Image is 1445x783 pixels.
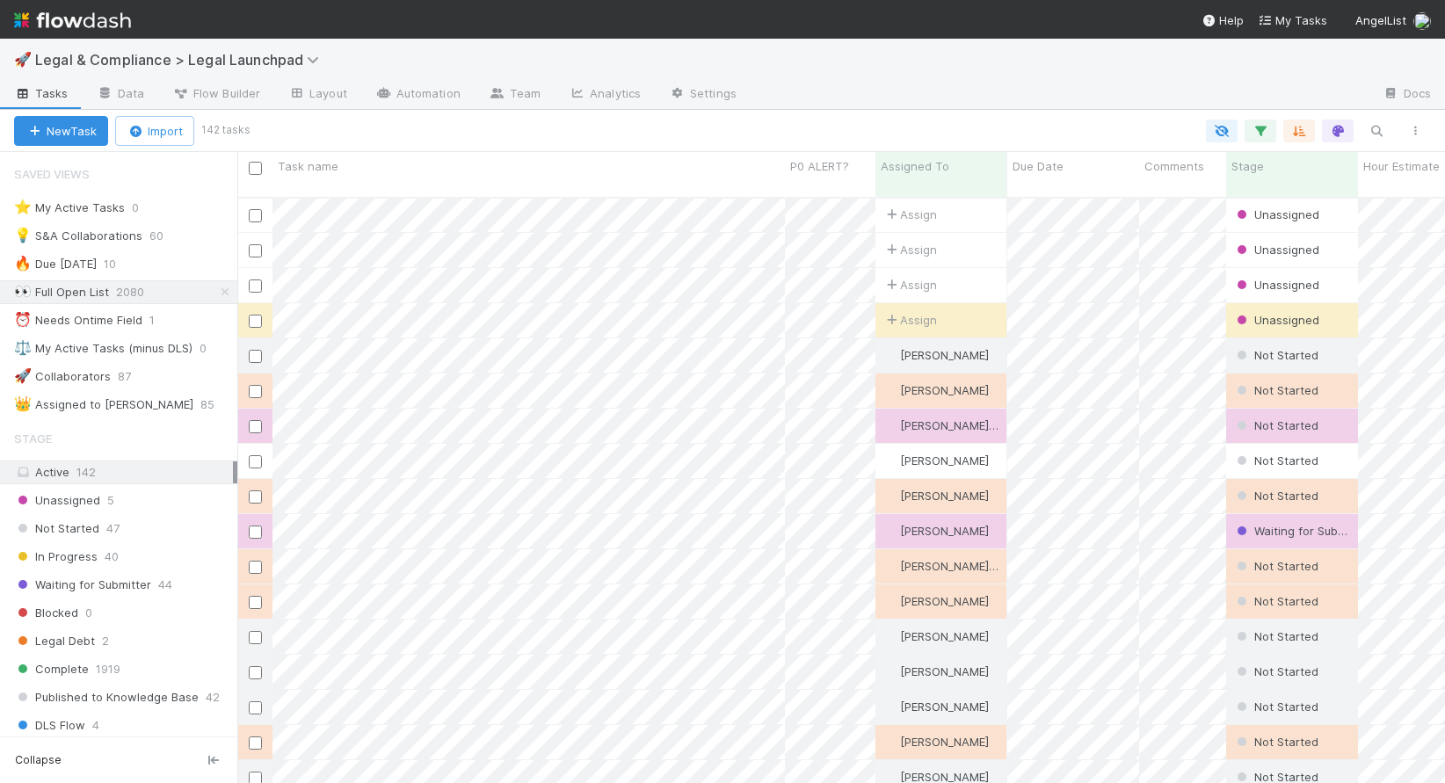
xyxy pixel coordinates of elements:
[249,420,262,433] input: Toggle Row Selected
[900,559,1027,573] span: [PERSON_NAME] Bridge
[14,461,233,483] div: Active
[118,366,149,388] span: 87
[1233,278,1319,292] span: Unassigned
[14,686,199,708] span: Published to Knowledge Base
[14,281,109,303] div: Full Open List
[655,81,751,109] a: Settings
[14,253,97,275] div: Due [DATE]
[1233,559,1318,573] span: Not Started
[883,735,897,749] img: avatar_0b1dbcb8-f701-47e0-85bc-d79ccc0efe6c.png
[881,157,949,175] span: Assigned To
[106,518,120,540] span: 47
[900,735,989,749] span: [PERSON_NAME]
[249,701,262,714] input: Toggle Row Selected
[1233,522,1349,540] div: Waiting for Submitter
[249,315,262,328] input: Toggle Row Selected
[1233,557,1318,575] div: Not Started
[900,664,989,678] span: [PERSON_NAME]
[882,381,989,399] div: [PERSON_NAME]
[1258,11,1327,29] a: My Tasks
[900,383,989,397] span: [PERSON_NAME]
[249,209,262,222] input: Toggle Row Selected
[900,489,989,503] span: [PERSON_NAME]
[132,197,156,219] span: 0
[107,489,114,511] span: 5
[1233,733,1318,750] div: Not Started
[14,714,85,736] span: DLS Flow
[1233,243,1319,257] span: Unassigned
[900,418,1027,432] span: [PERSON_NAME] Bridge
[1233,383,1318,397] span: Not Started
[475,81,555,109] a: Team
[900,629,989,643] span: [PERSON_NAME]
[882,311,937,329] span: Assign
[158,574,172,596] span: 44
[1144,157,1204,175] span: Comments
[1233,487,1318,504] div: Not Started
[249,279,262,293] input: Toggle Row Selected
[14,309,142,331] div: Needs Ontime Field
[1233,381,1318,399] div: Not Started
[1233,417,1318,434] div: Not Started
[14,518,99,540] span: Not Started
[14,199,32,214] span: ⭐
[206,686,220,708] span: 42
[882,592,989,610] div: [PERSON_NAME]
[14,368,32,383] span: 🚀
[172,84,260,102] span: Flow Builder
[1369,81,1445,109] a: Docs
[116,281,162,303] span: 2080
[14,225,142,247] div: S&A Collaborations
[900,700,989,714] span: [PERSON_NAME]
[200,337,224,359] span: 0
[1233,206,1319,223] div: Unassigned
[883,700,897,714] img: avatar_cd087ddc-540b-4a45-9726-71183506ed6a.png
[1233,276,1319,294] div: Unassigned
[1233,348,1318,362] span: Not Started
[900,348,989,362] span: [PERSON_NAME]
[158,81,274,109] a: Flow Builder
[1233,452,1318,469] div: Not Started
[883,489,897,503] img: avatar_cd087ddc-540b-4a45-9726-71183506ed6a.png
[900,453,989,468] span: [PERSON_NAME]
[883,348,897,362] img: avatar_9b18377c-2ab8-4698-9af2-31fe0779603e.png
[249,561,262,574] input: Toggle Row Selected
[14,256,32,271] span: 🔥
[249,244,262,257] input: Toggle Row Selected
[882,241,937,258] span: Assign
[274,81,361,109] a: Layout
[201,122,251,138] small: 142 tasks
[883,453,897,468] img: avatar_b5be9b1b-4537-4870-b8e7-50cc2287641b.png
[14,658,89,680] span: Complete
[14,5,131,35] img: logo-inverted-e16ddd16eac7371096b0.svg
[14,546,98,568] span: In Progress
[883,559,897,573] img: avatar_4038989c-07b2-403a-8eae-aaaab2974011.png
[1413,12,1431,30] img: avatar_6811aa62-070e-4b0a-ab85-15874fb457a1.png
[14,394,193,416] div: Assigned to [PERSON_NAME]
[883,524,897,538] img: avatar_0b1dbcb8-f701-47e0-85bc-d79ccc0efe6c.png
[882,206,937,223] span: Assign
[1233,524,1370,538] span: Waiting for Submitter
[900,524,989,538] span: [PERSON_NAME]
[882,522,989,540] div: [PERSON_NAME]
[14,489,100,511] span: Unassigned
[1233,735,1318,749] span: Not Started
[1013,157,1064,175] span: Due Date
[96,658,120,680] span: 1919
[14,116,108,146] button: NewTask
[249,162,262,175] input: Toggle All Rows Selected
[249,526,262,539] input: Toggle Row Selected
[1233,663,1318,680] div: Not Started
[14,197,125,219] div: My Active Tasks
[14,84,69,102] span: Tasks
[1233,489,1318,503] span: Not Started
[249,490,262,504] input: Toggle Row Selected
[882,276,937,294] div: Assign
[249,596,262,609] input: Toggle Row Selected
[14,340,32,355] span: ⚖️
[76,465,96,479] span: 142
[1202,11,1244,29] div: Help
[882,487,989,504] div: [PERSON_NAME]
[83,81,158,109] a: Data
[1233,453,1318,468] span: Not Started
